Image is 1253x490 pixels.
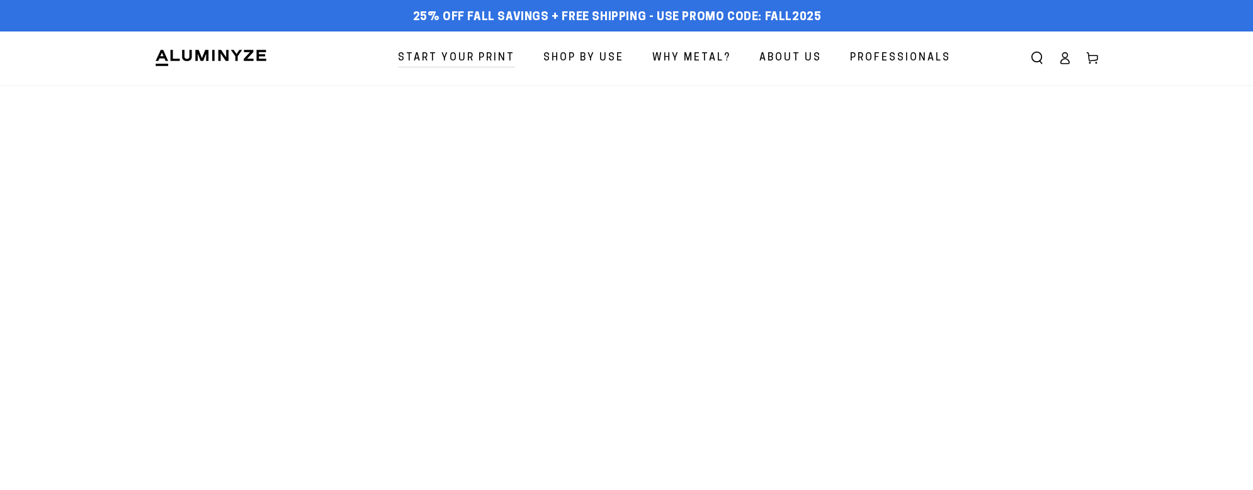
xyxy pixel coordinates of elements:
span: 25% off FALL Savings + Free Shipping - Use Promo Code: FALL2025 [413,11,822,25]
span: Shop By Use [543,49,624,67]
a: Start Your Print [388,42,524,75]
span: Start Your Print [398,49,515,67]
span: Professionals [850,49,951,67]
span: Why Metal? [652,49,731,67]
a: Professionals [841,42,960,75]
span: About Us [759,49,822,67]
summary: Search our site [1023,44,1051,72]
a: About Us [750,42,831,75]
a: Why Metal? [643,42,740,75]
img: Aluminyze [154,48,268,67]
a: Shop By Use [534,42,633,75]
